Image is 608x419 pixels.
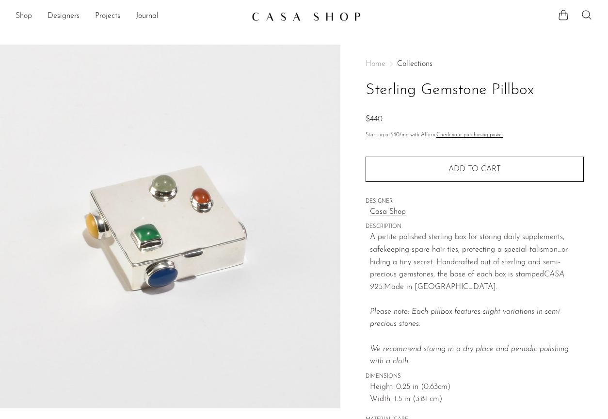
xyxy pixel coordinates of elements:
span: Width: 1.5 in (3.81 cm) [370,393,584,406]
h1: Sterling Gemstone Pillbox [366,78,584,103]
span: DIMENSIONS [366,372,584,381]
p: A petite polished sterling box for storing daily supplements, safekeeping spare hair ties, protec... [370,231,584,368]
span: $40 [390,132,400,138]
span: $440 [366,115,383,123]
a: Check your purchasing power - Learn more about Affirm Financing (opens in modal) [436,132,503,138]
nav: Desktop navigation [16,8,244,25]
span: Home [366,60,385,68]
a: Collections [397,60,432,68]
span: Height: 0.25 in (0.63cm) [370,381,584,394]
p: Starting at /mo with Affirm. [366,131,584,140]
a: Projects [95,10,120,23]
a: Casa Shop [370,206,584,219]
button: Add to cart [366,157,584,182]
nav: Breadcrumbs [366,60,584,68]
a: Shop [16,10,32,23]
em: Please note: Each pillbox features slight variations in semi-precious stones. [370,308,569,365]
span: DESIGNER [366,197,584,206]
span: Add to cart [448,165,501,173]
em: CASA 925. [370,271,564,291]
a: Journal [136,10,159,23]
ul: NEW HEADER MENU [16,8,244,25]
span: DESCRIPTION [366,223,584,231]
a: Designers [48,10,80,23]
i: We recommend storing in a dry place and periodic polishing with a cloth. [370,345,569,366]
